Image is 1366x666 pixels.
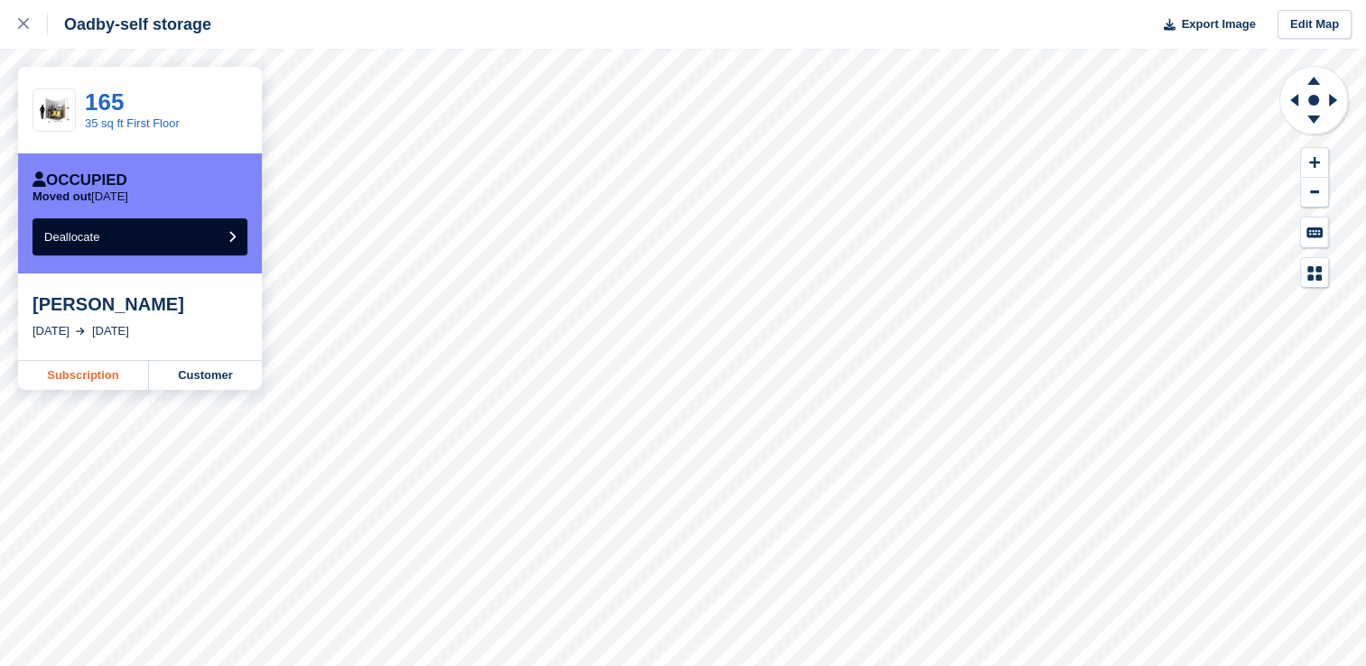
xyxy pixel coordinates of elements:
button: Keyboard Shortcuts [1301,217,1328,247]
a: 165 [85,88,124,116]
span: Moved out [33,190,91,203]
button: Deallocate [33,218,247,255]
button: Map Legend [1301,258,1328,288]
img: arrow-right-light-icn-cde0832a797a2874e46488d9cf13f60e5c3a73dbe684e267c42b8395dfbc2abf.svg [76,328,85,335]
div: Oadby-self storage [48,14,211,35]
a: 35 sq ft First Floor [85,116,180,130]
button: Export Image [1153,10,1256,40]
div: [PERSON_NAME] [33,293,247,315]
img: 35-sqft-unit%20(4).jpg [33,95,75,126]
div: Occupied [33,171,127,190]
a: Edit Map [1278,10,1352,40]
p: [DATE] [33,190,128,204]
div: [DATE] [33,322,70,340]
a: Customer [149,361,262,390]
span: Deallocate [44,230,99,244]
span: Export Image [1181,15,1255,33]
button: Zoom Out [1301,178,1328,208]
a: Subscription [18,361,149,390]
button: Zoom In [1301,148,1328,178]
div: [DATE] [92,322,129,340]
